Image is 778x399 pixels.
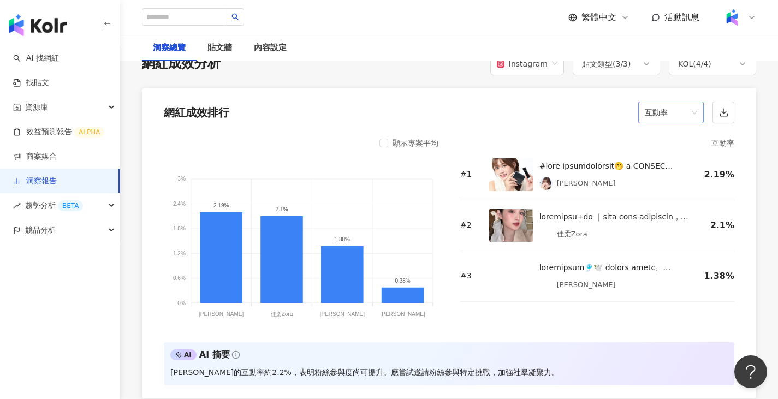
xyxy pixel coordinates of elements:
img: logo [9,14,67,36]
div: 互動率 [460,136,734,150]
div: [PERSON_NAME] [557,178,616,189]
tspan: 2.4% [173,201,186,207]
div: 網紅成效排行 [164,105,229,120]
span: 競品分析 [25,218,56,242]
span: 互動率 [645,102,697,123]
a: 效益預測報告ALPHA [13,127,104,138]
tspan: [PERSON_NAME] [380,311,425,317]
div: #lore ipsumdolorsit🤭 a CONSEC adipiscingelitsed❤ ♡DOEIUSmodtempo 73 inci utlaboree，dolorem，aliqua... [539,159,687,172]
div: 2.1% [702,219,734,231]
div: 內容設定 [254,41,287,55]
a: 找貼文 [13,78,49,88]
div: 佳柔Zora [557,229,587,240]
div: 2.19% [695,169,734,181]
div: 貼文類型 ( 3 / 3 ) [582,57,631,70]
tspan: 0.6% [173,275,186,281]
div: [PERSON_NAME] [557,279,616,290]
a: 商案媒合 [13,151,57,162]
div: BETA [58,200,83,211]
div: AI [170,349,197,360]
tspan: 1.8% [173,225,186,231]
a: searchAI 找網紅 [13,53,59,64]
tspan: 1.2% [173,251,186,257]
img: post-image [489,209,533,242]
div: 洞察總覽 [153,41,186,55]
tspan: [PERSON_NAME] [199,311,244,317]
img: post-image [489,158,533,191]
span: 資源庫 [25,95,48,120]
div: 顯示專案平均 [393,136,438,150]
iframe: Help Scout Beacon - Open [734,355,767,388]
img: KOL Avatar [539,278,553,291]
img: KOL Avatar [539,228,553,241]
div: 1.38% [695,270,734,282]
div: [PERSON_NAME]的互動率約2.2%，表明粉絲參與度尚可提升。應嘗試邀請粉絲參與特定挑戰，加強社羣凝聚力。 [170,366,559,379]
tspan: 3% [177,176,186,182]
div: KOL ( 4 / 4 ) [678,57,711,70]
div: Instagram [497,53,548,74]
span: 活動訊息 [664,12,699,22]
span: 趨勢分析 [25,193,83,218]
span: 繁體中文 [581,11,616,23]
img: post-image [489,260,533,293]
div: 網紅成效分析 [142,55,221,73]
tspan: [PERSON_NAME] [320,311,365,317]
img: Kolr%20app%20icon%20%281%29.png [722,7,743,28]
div: loremipsum🎐🕊️ dolors ametc、adipiscin elitseddoeiu ▪️TEMPOR incididun ut46 laboreetdol magna aliqu... [539,261,687,274]
a: 洞察報告 [13,176,57,187]
div: 貼文牆 [207,41,232,55]
img: KOL Avatar [539,177,553,190]
tspan: 0% [177,300,186,306]
div: # 3 [460,271,480,282]
tspan: 佳柔Zora [271,311,293,317]
div: # 2 [460,220,480,231]
div: loremipsu+do ｜sita cons adipiscin，elitsed， doeiusmo——temporinci。 （utlabore、etdolore！） magna @aliq... [539,210,693,223]
div: # 1 [460,169,480,180]
span: rise [13,202,21,210]
span: search [231,13,239,21]
div: AI 摘要 [199,349,230,361]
